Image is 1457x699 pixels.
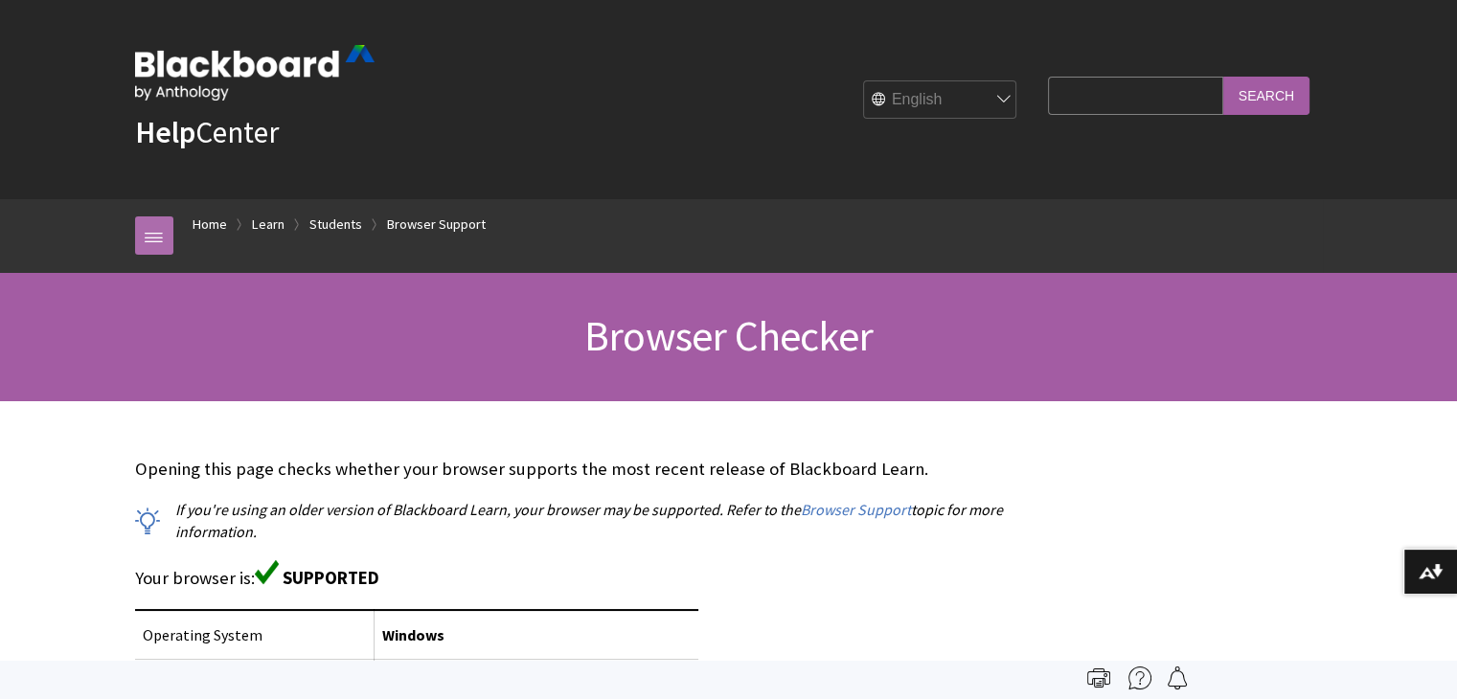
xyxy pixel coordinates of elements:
[255,560,279,584] img: Green supported icon
[387,213,486,237] a: Browser Support
[584,309,873,362] span: Browser Checker
[864,81,1017,120] select: Site Language Selector
[382,625,444,644] span: Windows
[252,213,285,237] a: Learn
[135,457,1039,482] p: Opening this page checks whether your browser supports the most recent release of Blackboard Learn.
[1128,666,1151,689] img: More help
[135,113,279,151] a: HelpCenter
[1166,666,1189,689] img: Follow this page
[135,113,195,151] strong: Help
[193,213,227,237] a: Home
[309,213,362,237] a: Students
[135,499,1039,542] p: If you're using an older version of Blackboard Learn, your browser may be supported. Refer to the...
[135,45,375,101] img: Blackboard by Anthology
[283,567,379,589] span: SUPPORTED
[1087,666,1110,689] img: Print
[135,610,375,660] td: Operating System
[801,500,911,520] a: Browser Support
[135,560,1039,591] p: Your browser is:
[1223,77,1309,114] input: Search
